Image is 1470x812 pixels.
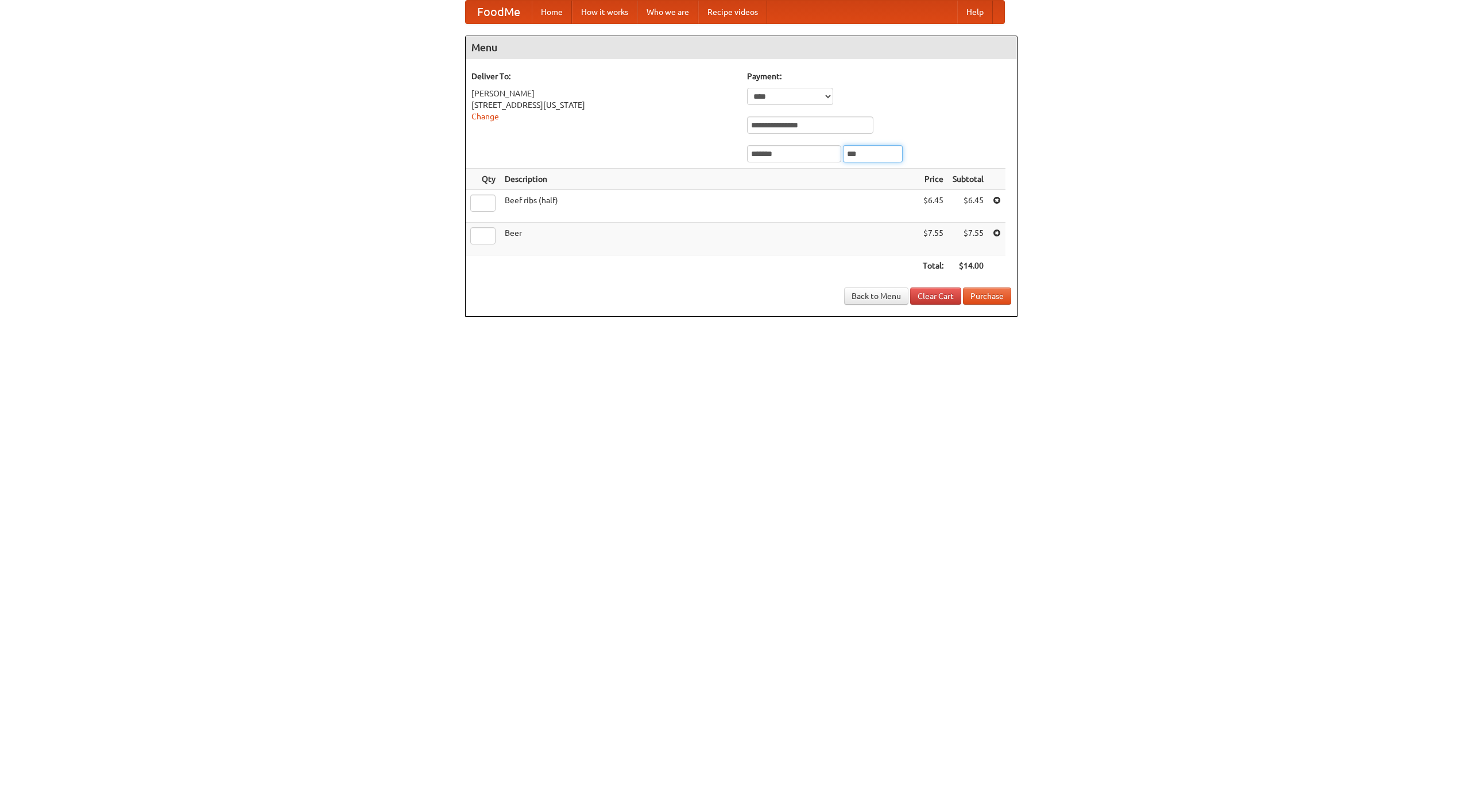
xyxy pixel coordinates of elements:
[471,112,499,121] a: Change
[471,99,736,111] div: [STREET_ADDRESS][US_STATE]
[918,223,948,255] td: $7.55
[466,169,500,190] th: Qty
[844,287,908,305] a: Back to Menu
[466,1,532,24] a: FoodMe
[918,190,948,223] td: $6.45
[948,223,988,255] td: $7.55
[500,190,918,223] td: Beef ribs (half)
[698,1,767,24] a: Recipe videos
[637,1,698,24] a: Who we are
[572,1,637,24] a: How it works
[963,287,1011,305] button: Purchase
[471,71,736,82] h5: Deliver To:
[910,287,961,305] a: Clear Cart
[532,1,572,24] a: Home
[948,190,988,223] td: $6.45
[918,255,948,277] th: Total:
[948,255,988,277] th: $14.00
[466,36,1017,59] h4: Menu
[500,169,918,190] th: Description
[918,169,948,190] th: Price
[471,88,736,99] div: [PERSON_NAME]
[948,169,988,190] th: Subtotal
[500,223,918,255] td: Beer
[747,71,1011,82] h5: Payment:
[957,1,993,24] a: Help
